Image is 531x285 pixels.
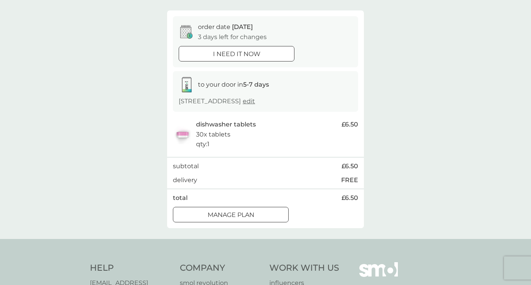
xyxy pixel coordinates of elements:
h4: Work With Us [269,262,339,274]
a: edit [243,97,255,105]
p: subtotal [173,161,199,171]
p: FREE [341,175,358,185]
p: Manage plan [208,210,254,220]
p: 3 days left for changes [198,32,267,42]
button: Manage plan [173,207,289,222]
h4: Help [90,262,172,274]
p: delivery [173,175,197,185]
strong: 5-7 days [243,81,269,88]
p: [STREET_ADDRESS] [179,96,255,106]
span: [DATE] [232,23,253,31]
p: total [173,193,188,203]
span: £6.50 [342,161,358,171]
button: i need it now [179,46,294,61]
span: £6.50 [342,119,358,130]
span: £6.50 [342,193,358,203]
p: order date [198,22,253,32]
p: i need it now [213,49,260,59]
p: qty : 1 [196,139,210,149]
p: 30x tablets [196,130,230,140]
span: to your door in [198,81,269,88]
h4: Company [180,262,262,274]
p: dishwasher tablets [196,119,256,130]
